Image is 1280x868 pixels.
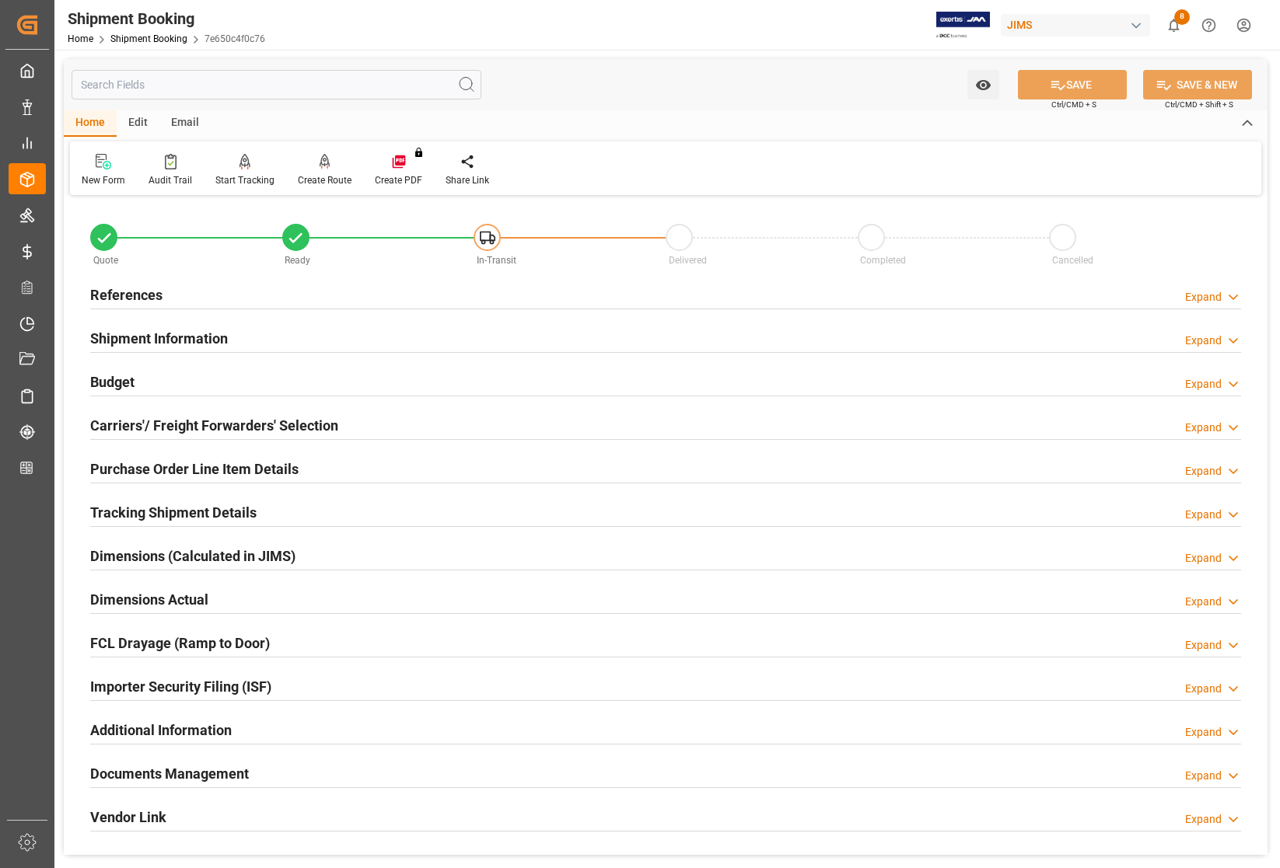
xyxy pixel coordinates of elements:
div: JIMS [1001,14,1150,37]
span: Quote [93,255,118,266]
span: Ctrl/CMD + S [1051,99,1096,110]
div: Home [64,110,117,137]
div: Expand [1185,376,1222,392]
div: Expand [1185,289,1222,305]
h2: Vendor Link [90,807,166,828]
div: Email [159,110,211,137]
div: Expand [1185,811,1222,828]
h2: Purchase Order Line Item Details [90,458,299,479]
img: Exertis%20JAM%20-%20Email%20Logo.jpg_1722504956.jpg [936,12,990,39]
div: Expand [1185,681,1222,697]
h2: Budget [90,371,135,392]
h2: Dimensions Actual [90,589,208,610]
div: Edit [117,110,159,137]
div: Expand [1185,768,1222,784]
span: 8 [1174,9,1190,25]
div: Start Tracking [215,173,275,187]
button: SAVE [1018,70,1127,99]
div: Expand [1185,333,1222,349]
span: Delivered [669,255,707,266]
button: JIMS [1001,10,1156,40]
div: Expand [1185,420,1222,436]
h2: Documents Management [90,763,249,784]
button: SAVE & NEW [1143,70,1252,99]
div: Create Route [298,173,351,187]
button: open menu [967,70,999,99]
span: Ctrl/CMD + Shift + S [1165,99,1233,110]
h2: Dimensions (Calculated in JIMS) [90,546,296,566]
span: Completed [860,255,906,266]
div: Shipment Booking [68,7,265,30]
button: show 8 new notifications [1156,8,1191,43]
div: Expand [1185,463,1222,479]
h2: Carriers'/ Freight Forwarders' Selection [90,415,338,436]
div: Expand [1185,724,1222,741]
h2: Importer Security Filing (ISF) [90,676,271,697]
button: Help Center [1191,8,1226,43]
a: Shipment Booking [110,33,187,44]
div: Expand [1185,507,1222,523]
a: Home [68,33,93,44]
h2: Additional Information [90,720,232,741]
div: Audit Trail [149,173,192,187]
span: In-Transit [477,255,516,266]
span: Ready [285,255,310,266]
div: Share Link [446,173,489,187]
div: Expand [1185,550,1222,566]
input: Search Fields [72,70,481,99]
span: Cancelled [1052,255,1093,266]
h2: References [90,284,163,305]
h2: Tracking Shipment Details [90,502,257,523]
h2: Shipment Information [90,328,228,349]
div: Expand [1185,637,1222,654]
div: New Form [82,173,125,187]
div: Expand [1185,594,1222,610]
h2: FCL Drayage (Ramp to Door) [90,633,270,654]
